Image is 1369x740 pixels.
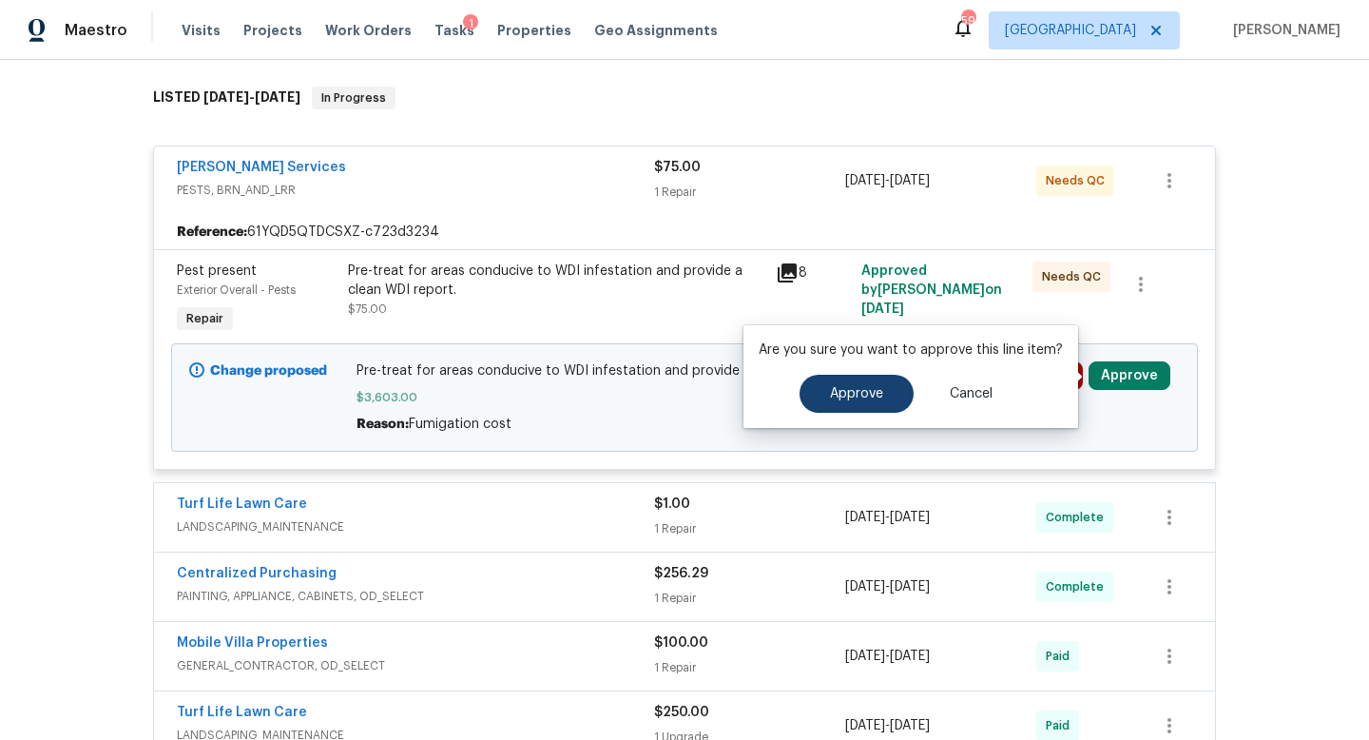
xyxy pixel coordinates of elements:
[594,21,718,40] span: Geo Assignments
[845,647,930,666] span: -
[845,577,930,596] span: -
[845,580,885,594] span: [DATE]
[357,361,1013,380] span: Pre-treat for areas conducive to WDI infestation and provide a clean WDI report.
[830,387,883,401] span: Approve
[759,341,1063,360] p: Are you sure you want to approve this line item?
[325,21,412,40] span: Work Orders
[177,636,328,650] a: Mobile Villa Properties
[654,183,845,202] div: 1 Repair
[65,21,127,40] span: Maestro
[177,567,337,580] a: Centralized Purchasing
[177,517,654,536] span: LANDSCAPING_MAINTENANCE
[1042,267,1109,286] span: Needs QC
[654,589,845,608] div: 1 Repair
[177,284,296,296] span: Exterior Overall - Pests
[800,375,914,413] button: Approve
[961,11,974,30] div: 59
[357,418,409,431] span: Reason:
[861,302,904,316] span: [DATE]
[1225,21,1340,40] span: [PERSON_NAME]
[890,174,930,187] span: [DATE]
[177,264,257,278] span: Pest present
[177,497,307,511] a: Turf Life Lawn Care
[845,716,930,735] span: -
[654,636,708,650] span: $100.00
[147,68,1222,128] div: LISTED [DATE]-[DATE]In Progress
[177,223,247,242] b: Reference:
[890,719,930,732] span: [DATE]
[177,181,654,200] span: PESTS, BRN_AND_LRR
[654,497,690,511] span: $1.00
[243,21,302,40] span: Projects
[463,14,478,33] div: 1
[950,387,993,401] span: Cancel
[177,587,654,606] span: PAINTING, APPLIANCE, CABINETS, OD_SELECT
[179,309,231,328] span: Repair
[919,375,1023,413] button: Cancel
[154,215,1215,249] div: 61YQD5QTDCSXZ-c723d3234
[497,21,571,40] span: Properties
[654,706,709,719] span: $250.00
[409,418,511,431] span: Fumigation cost
[182,21,221,40] span: Visits
[1005,21,1136,40] span: [GEOGRAPHIC_DATA]
[1046,508,1111,527] span: Complete
[1046,577,1111,596] span: Complete
[348,262,764,300] div: Pre-treat for areas conducive to WDI infestation and provide a clean WDI report.
[890,580,930,594] span: [DATE]
[1046,171,1112,190] span: Needs QC
[776,262,850,284] div: 8
[177,706,307,719] a: Turf Life Lawn Care
[177,161,346,174] a: [PERSON_NAME] Services
[1046,716,1077,735] span: Paid
[314,88,394,107] span: In Progress
[845,650,885,663] span: [DATE]
[203,90,249,104] span: [DATE]
[177,656,654,675] span: GENERAL_CONTRACTOR, OD_SELECT
[1046,647,1077,666] span: Paid
[861,264,1002,316] span: Approved by [PERSON_NAME] on
[434,24,474,37] span: Tasks
[210,364,327,378] b: Change proposed
[255,90,300,104] span: [DATE]
[654,519,845,538] div: 1 Repair
[1089,361,1170,390] button: Approve
[203,90,300,104] span: -
[845,174,885,187] span: [DATE]
[845,171,930,190] span: -
[890,650,930,663] span: [DATE]
[357,388,1013,407] span: $3,603.00
[654,567,708,580] span: $256.29
[845,719,885,732] span: [DATE]
[654,658,845,677] div: 1 Repair
[348,303,387,315] span: $75.00
[153,87,300,109] h6: LISTED
[845,508,930,527] span: -
[890,511,930,524] span: [DATE]
[654,161,701,174] span: $75.00
[845,511,885,524] span: [DATE]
